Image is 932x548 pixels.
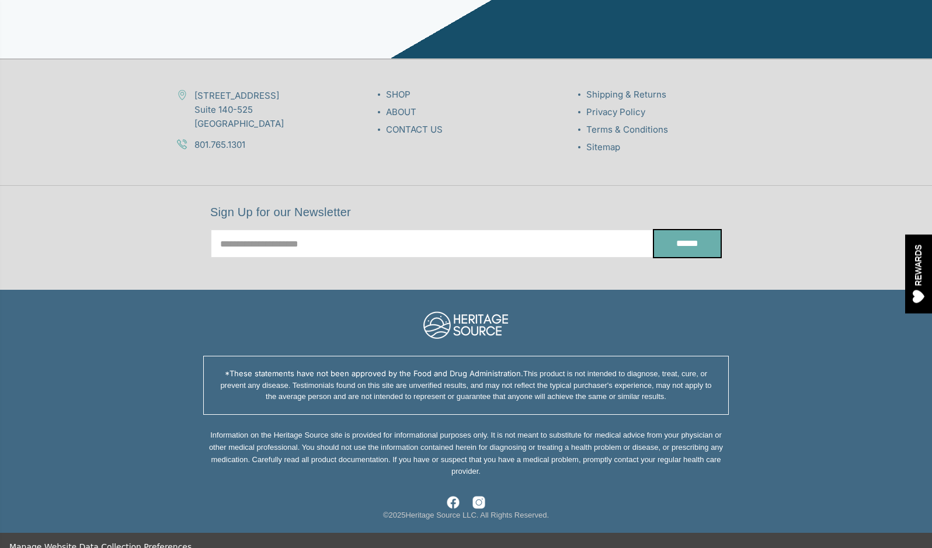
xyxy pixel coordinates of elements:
img: Instagram [472,495,486,509]
div: This product is not intended to diagnose, treat, cure, or prevent any disease. Testimonials found... [203,356,729,415]
a: ABOUT [386,106,416,117]
a: Privacy Policy [586,106,645,117]
a: 801.765.1301 [194,138,245,152]
div: © Heritage Source LLC. All Rights Reserved. [18,509,914,521]
span: 2025 [388,511,405,519]
a: CONTACT US [386,124,443,135]
div: Information on the Heritage Source site is provided for informational purposes only. It is not me... [203,429,729,478]
strong: *These statements have not been approved by the Food and Drug Administration. [225,369,523,378]
a: Terms & Conditions [586,124,668,135]
h5: Sign Up for our Newsletter [210,205,722,219]
a: Sitemap [586,141,620,152]
img: Facebook [446,495,460,509]
a: SHOP [386,89,411,100]
a: Shipping & Returns [586,89,666,100]
span: [STREET_ADDRESS] Suite 140-525 [GEOGRAPHIC_DATA] [194,89,284,131]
